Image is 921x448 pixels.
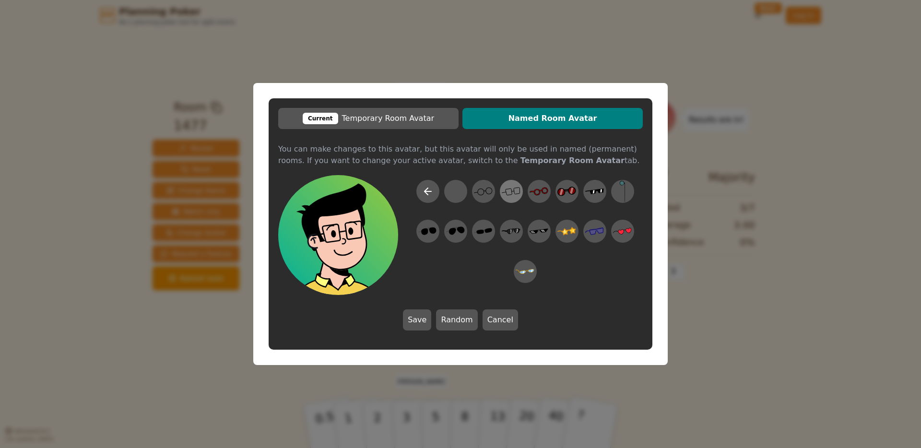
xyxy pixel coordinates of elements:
button: Cancel [483,309,518,330]
button: Save [403,309,431,330]
div: You can make changes to this avatar, but this avatar will only be used in named (permanent) rooms... [278,143,643,151]
button: Random [436,309,477,330]
button: Named Room Avatar [462,108,643,129]
div: Current [303,113,338,124]
b: Temporary Room Avatar [520,156,625,165]
span: Temporary Room Avatar [283,113,454,124]
button: CurrentTemporary Room Avatar [278,108,459,129]
span: Named Room Avatar [467,113,638,124]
